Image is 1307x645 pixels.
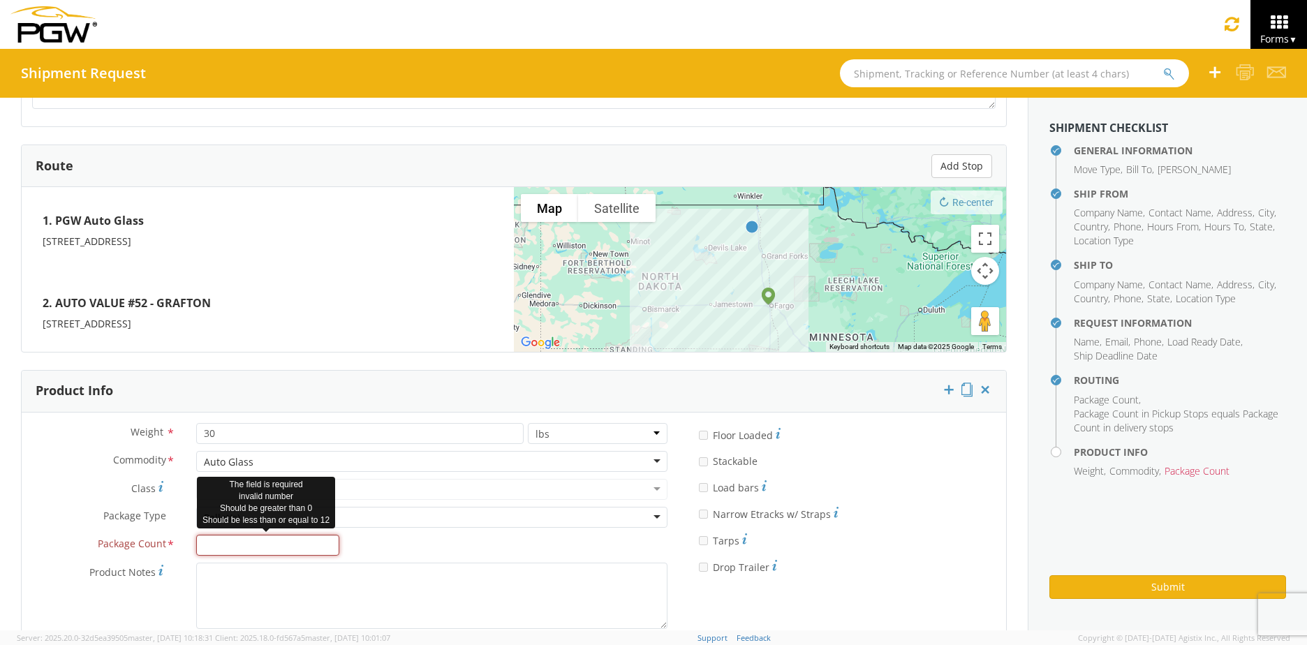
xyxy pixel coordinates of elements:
label: Stackable [699,452,760,468]
h4: Ship From [1074,188,1286,199]
li: , [1126,163,1154,177]
span: Product Notes [89,565,156,579]
button: Drag Pegman onto the map to open Street View [971,307,999,335]
span: State [1250,220,1273,233]
span: State [1147,292,1170,305]
button: Submit [1049,575,1286,599]
li: , [1167,335,1243,349]
li: , [1258,206,1276,220]
li: , [1105,335,1130,349]
input: Narrow Etracks w/ Straps [699,510,708,519]
span: Package Count in Pickup Stops equals Package Count in delivery stops [1074,407,1278,434]
a: Feedback [737,632,771,643]
li: , [1149,278,1213,292]
span: master, [DATE] 10:18:31 [128,632,213,643]
span: Country [1074,292,1108,305]
h4: 2. AUTO VALUE #52 - GRAFTON [43,290,493,317]
label: Floor Loaded [699,426,781,443]
span: Address [1217,278,1253,291]
h4: Product Info [1074,447,1286,457]
h3: Route [36,159,73,173]
li: , [1074,464,1106,478]
span: Name [1074,335,1100,348]
img: Google [517,334,563,352]
li: , [1074,206,1145,220]
span: Company Name [1074,206,1143,219]
li: , [1074,335,1102,349]
input: Stackable [699,457,708,466]
span: Hours To [1204,220,1244,233]
button: Show satellite imagery [578,194,656,222]
li: , [1147,220,1201,234]
span: Move Type [1074,163,1121,176]
span: Weight [131,425,163,438]
button: Keyboard shortcuts [829,342,889,352]
input: Load bars [699,483,708,492]
li: , [1250,220,1275,234]
label: Drop Trailer [699,558,777,574]
h4: General Information [1074,145,1286,156]
span: [STREET_ADDRESS] [43,235,131,248]
span: Server: 2025.20.0-32d5ea39505 [17,632,213,643]
button: Map camera controls [971,257,999,285]
h3: Product Info [36,384,113,398]
label: Tarps [699,531,747,548]
a: Terms [982,343,1002,350]
li: , [1217,206,1255,220]
span: Contact Name [1149,278,1211,291]
li: , [1258,278,1276,292]
button: Re-center [931,191,1003,214]
span: Forms [1260,32,1297,45]
div: The field is required invalid number Should be greater than 0 Should be less than or equal to 12 [197,477,335,529]
span: Map data ©2025 Google [898,343,974,350]
label: Narrow Etracks w/ Straps [699,505,839,521]
span: Phone [1114,292,1142,305]
span: Copyright © [DATE]-[DATE] Agistix Inc., All Rights Reserved [1078,632,1290,644]
span: Email [1105,335,1128,348]
span: Client: 2025.18.0-fd567a5 [215,632,390,643]
span: Ship Deadline Date [1074,349,1158,362]
button: Toggle fullscreen view [971,225,999,253]
span: Weight [1074,464,1104,477]
li: , [1074,393,1141,407]
strong: Shipment Checklist [1049,120,1168,135]
input: Drop Trailer [699,563,708,572]
h4: Request Information [1074,318,1286,328]
span: Phone [1134,335,1162,348]
span: Address [1217,206,1253,219]
h4: Routing [1074,375,1286,385]
span: master, [DATE] 10:01:07 [305,632,390,643]
input: Floor Loaded [699,431,708,440]
li: , [1114,220,1144,234]
span: Commodity [1109,464,1159,477]
span: Company Name [1074,278,1143,291]
li: , [1074,220,1110,234]
button: Show street map [521,194,578,222]
h4: Shipment Request [21,66,146,81]
span: City [1258,278,1274,291]
span: Location Type [1074,234,1134,247]
span: Commodity [113,453,166,469]
a: Support [697,632,728,643]
a: Open this area in Google Maps (opens a new window) [517,334,563,352]
span: Package Count [98,537,166,553]
span: ▼ [1289,34,1297,45]
li: , [1074,163,1123,177]
li: , [1109,464,1161,478]
input: Tarps [699,536,708,545]
span: Package Count [1165,464,1230,477]
span: Location Type [1176,292,1236,305]
span: Package Count [1074,393,1139,406]
span: [STREET_ADDRESS] [43,317,131,330]
li: , [1217,278,1255,292]
span: Country [1074,220,1108,233]
span: [PERSON_NAME] [1158,163,1231,176]
li: , [1204,220,1246,234]
span: Hours From [1147,220,1199,233]
span: Phone [1114,220,1142,233]
li: , [1149,206,1213,220]
li: , [1147,292,1172,306]
h4: 1. PGW Auto Glass [43,208,493,235]
span: Load Ready Date [1167,335,1241,348]
span: Contact Name [1149,206,1211,219]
